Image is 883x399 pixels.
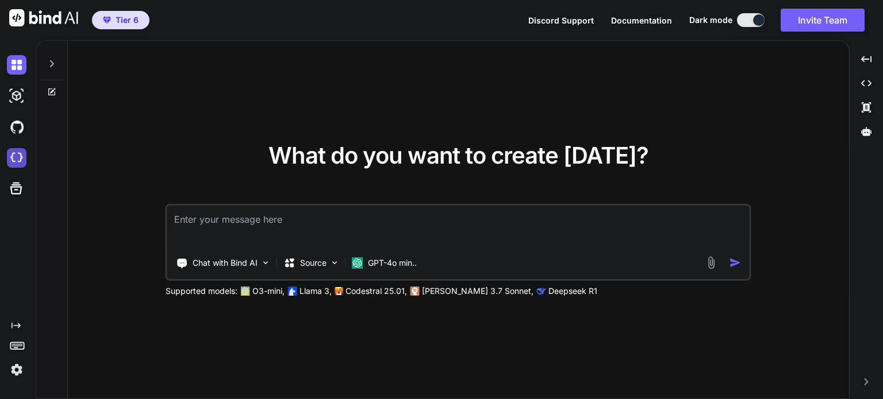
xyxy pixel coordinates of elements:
[689,14,732,26] span: Dark mode
[252,285,285,297] p: O3-mini,
[166,285,237,297] p: Supported models:
[422,285,533,297] p: [PERSON_NAME] 3.7 Sonnet,
[7,117,26,137] img: githubDark
[705,256,718,269] img: attachment
[193,257,258,269] p: Chat with Bind AI
[241,286,250,296] img: GPT-4
[92,11,149,29] button: premiumTier 6
[368,257,417,269] p: GPT-4o min..
[611,14,672,26] button: Documentation
[528,14,594,26] button: Discord Support
[103,17,111,24] img: premium
[116,14,139,26] span: Tier 6
[7,86,26,106] img: darkAi-studio
[300,257,327,269] p: Source
[730,257,742,269] img: icon
[288,286,297,296] img: Llama2
[537,286,546,296] img: claude
[335,287,343,295] img: Mistral-AI
[528,16,594,25] span: Discord Support
[7,55,26,75] img: darkChat
[781,9,865,32] button: Invite Team
[548,285,597,297] p: Deepseek R1
[330,258,340,268] img: Pick Models
[611,16,672,25] span: Documentation
[261,258,271,268] img: Pick Tools
[345,285,407,297] p: Codestral 25.01,
[7,360,26,379] img: settings
[352,257,363,269] img: GPT-4o mini
[410,286,420,296] img: claude
[268,141,648,169] span: What do you want to create [DATE]?
[9,9,78,26] img: Bind AI
[7,148,26,168] img: cloudideIcon
[300,285,332,297] p: Llama 3,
